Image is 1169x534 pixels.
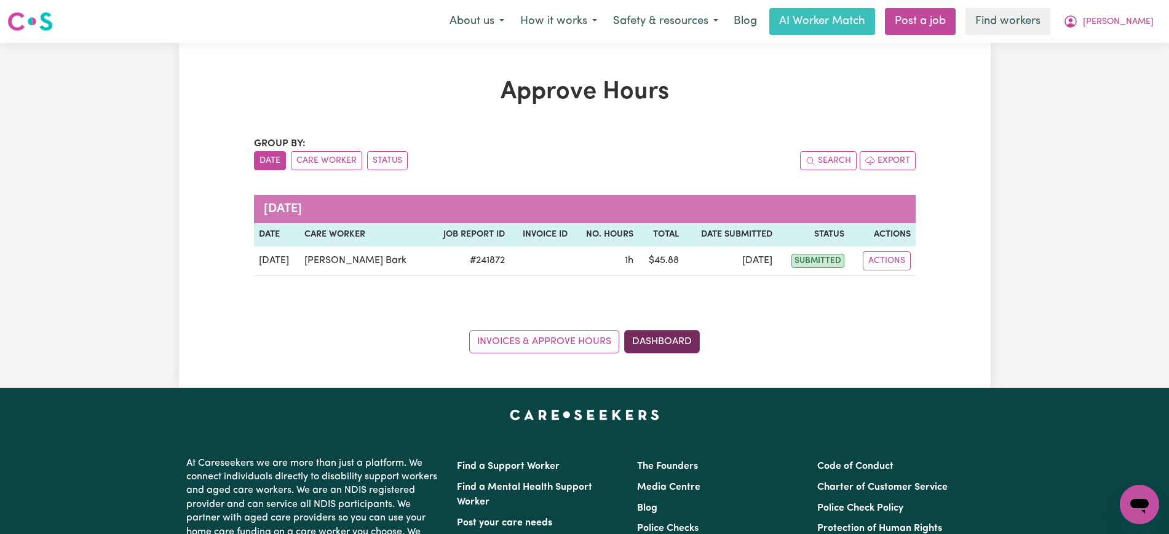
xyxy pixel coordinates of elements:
iframe: Button to launch messaging window [1120,485,1159,524]
a: Find workers [965,8,1050,35]
button: Safety & resources [605,9,726,34]
span: Group by: [254,139,306,149]
a: Post a job [885,8,956,35]
a: The Founders [637,461,698,471]
button: Actions [863,251,911,270]
a: AI Worker Match [769,8,875,35]
button: sort invoices by care worker [291,151,362,170]
a: Post your care needs [457,518,552,528]
span: 1 hour [625,256,633,265]
button: Search [800,151,857,170]
a: Find a Support Worker [457,461,560,471]
span: submitted [791,254,844,268]
button: Export [860,151,916,170]
button: About us [442,9,512,34]
a: Blog [637,503,657,513]
a: Media Centre [637,482,700,492]
button: My Account [1055,9,1162,34]
a: Find a Mental Health Support Worker [457,482,592,507]
a: Police Check Policy [817,503,903,513]
h1: Approve Hours [254,77,916,107]
a: Charter of Customer Service [817,482,948,492]
img: Careseekers logo [7,10,53,33]
a: Protection of Human Rights [817,524,942,533]
button: sort invoices by paid status [367,151,408,170]
a: Dashboard [624,330,700,353]
a: Careseekers logo [7,7,53,36]
th: Date [254,223,300,246]
th: Actions [849,223,916,246]
th: Care worker [299,223,428,246]
span: [PERSON_NAME] [1083,15,1154,29]
caption: [DATE] [254,195,916,223]
button: sort invoices by date [254,151,286,170]
td: [DATE] [684,246,777,276]
th: Status [777,223,849,246]
a: Invoices & Approve Hours [469,330,619,353]
th: Job Report ID [428,223,510,246]
th: Total [638,223,684,246]
td: $ 45.88 [638,246,684,276]
button: How it works [512,9,605,34]
td: [DATE] [254,246,300,276]
th: No. Hours [573,223,638,246]
a: Police Checks [637,524,699,533]
a: Code of Conduct [817,461,894,471]
th: Date Submitted [684,223,777,246]
a: Blog [726,8,764,35]
td: [PERSON_NAME] Bark [299,246,428,276]
th: Invoice ID [510,223,573,246]
a: Careseekers home page [510,410,659,420]
td: # 241872 [428,246,510,276]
